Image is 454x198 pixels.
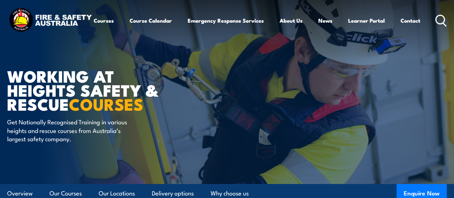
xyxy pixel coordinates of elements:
[7,69,184,111] h1: WORKING AT HEIGHTS SAFETY & RESCUE
[280,12,303,29] a: About Us
[348,12,385,29] a: Learner Portal
[94,12,114,29] a: Courses
[318,12,332,29] a: News
[130,12,172,29] a: Course Calendar
[69,91,143,116] strong: COURSES
[401,12,420,29] a: Contact
[188,12,264,29] a: Emergency Response Services
[7,118,138,143] p: Get Nationally Recognised Training in various heights and rescue courses from Australia’s largest...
